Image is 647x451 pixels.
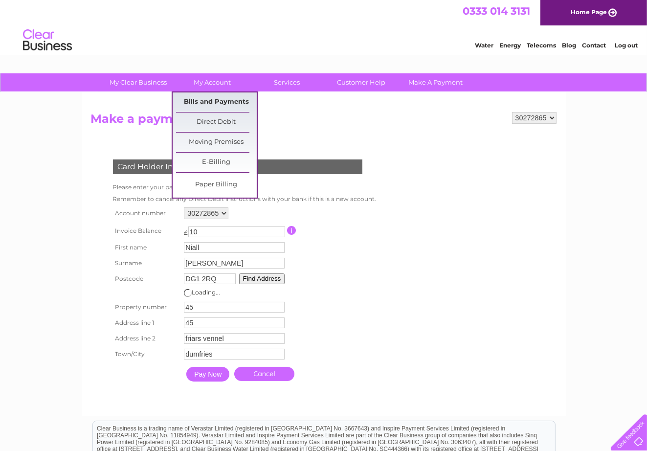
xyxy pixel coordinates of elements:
[463,5,530,17] a: 0333 014 3131
[176,175,257,195] a: Paper Billing
[176,133,257,152] a: Moving Premises
[113,159,362,174] div: Card Holder Information
[111,193,379,205] td: Remember to cancel any Direct Debit instructions with your bank if this is a new account.
[91,112,557,131] h2: Make a payment
[111,299,182,315] th: Property number
[499,42,521,49] a: Energy
[184,289,192,297] img: page-loader.gif
[234,367,294,381] a: Cancel
[562,42,576,49] a: Blog
[395,73,476,91] a: Make A Payment
[184,289,285,297] div: Loading...
[176,92,257,112] a: Bills and Payments
[111,346,182,362] th: Town/City
[615,42,638,49] a: Log out
[527,42,556,49] a: Telecoms
[176,153,257,172] a: E-Billing
[22,25,72,55] img: logo.png
[172,73,253,91] a: My Account
[176,113,257,132] a: Direct Debit
[111,205,182,222] th: Account number
[93,5,555,47] div: Clear Business is a trading name of Verastar Limited (registered in [GEOGRAPHIC_DATA] No. 3667643...
[321,73,402,91] a: Customer Help
[184,224,188,236] td: £
[111,181,379,193] td: Please enter your payment card details below.
[111,222,182,240] th: Invoice Balance
[475,42,493,49] a: Water
[111,271,182,287] th: Postcode
[98,73,178,91] a: My Clear Business
[246,73,327,91] a: Services
[239,273,285,284] button: Find Address
[582,42,606,49] a: Contact
[287,226,296,235] input: Information
[111,315,182,331] th: Address line 1
[186,367,229,382] input: Pay Now
[111,331,182,346] th: Address line 2
[111,255,182,271] th: Surname
[111,240,182,255] th: First name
